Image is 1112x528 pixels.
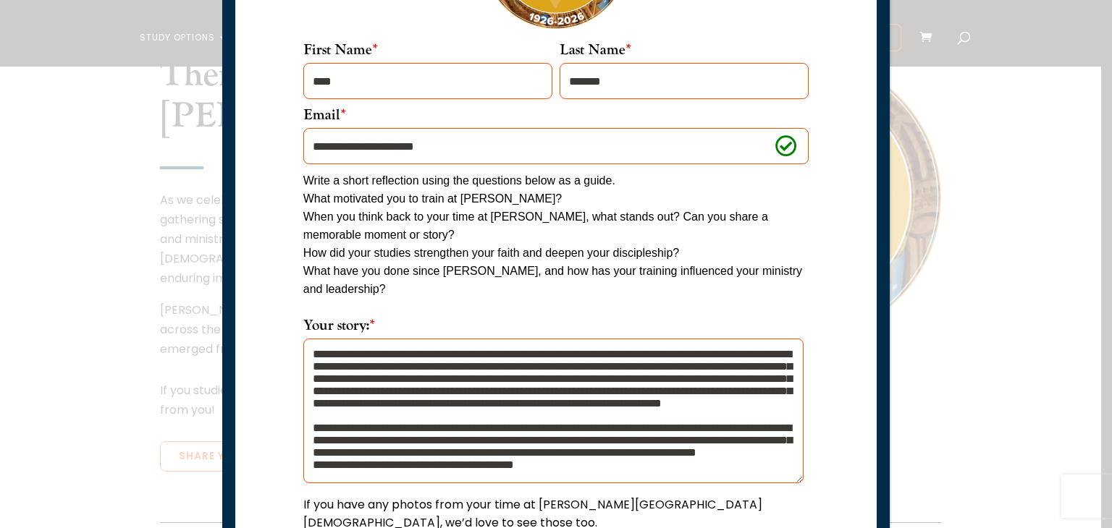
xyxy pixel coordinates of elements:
label: First Name [303,41,378,59]
font: What motivated you to train at [PERSON_NAME]? [303,192,562,205]
label: Email [303,106,346,124]
font: How did your studies strengthen your faith and deepen your discipleship? [303,247,679,259]
font: What have you done since [PERSON_NAME], and how has your training influenced your ministry and le... [303,265,802,295]
span: When you think back to your time at [PERSON_NAME], what stands out? Can you share a memorable mom... [303,210,768,241]
label: Your story: [303,316,375,335]
label: Last Name [560,41,631,59]
span: Write a short reflection using the questions below as a guide. [303,174,615,187]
